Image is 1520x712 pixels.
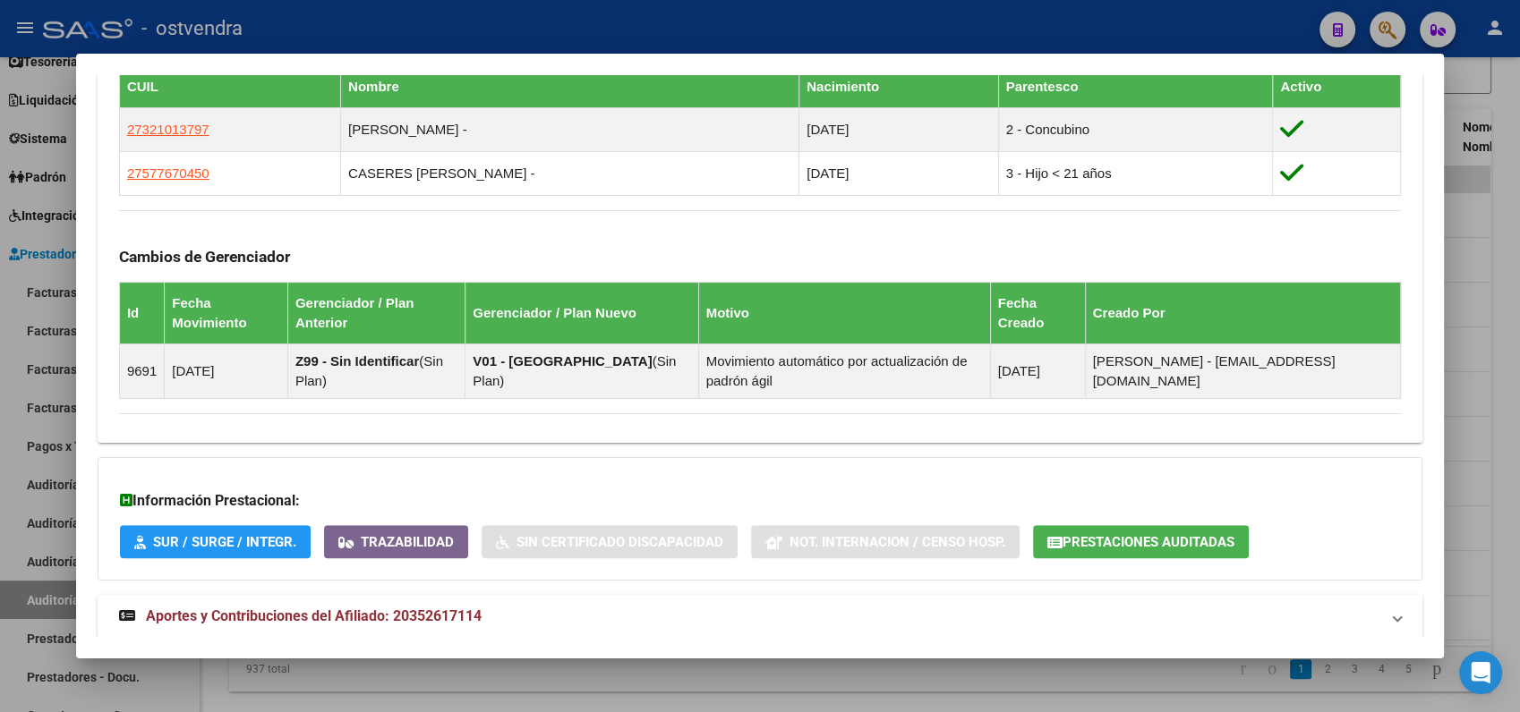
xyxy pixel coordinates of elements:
[1085,283,1401,344] th: Creado Por
[119,247,1401,267] h3: Cambios de Gerenciador
[146,607,482,624] span: Aportes y Contribuciones del Afiliado: 20352617114
[790,534,1005,550] span: Not. Internacion / Censo Hosp.
[119,344,164,399] td: 9691
[1085,344,1401,399] td: [PERSON_NAME] - [EMAIL_ADDRESS][DOMAIN_NAME]
[287,344,465,399] td: ( )
[698,283,990,344] th: Motivo
[341,152,799,196] td: CASERES [PERSON_NAME] -
[465,283,698,344] th: Gerenciador / Plan Nuevo
[517,534,723,550] span: Sin Certificado Discapacidad
[698,344,990,399] td: Movimiento automático por actualización de padrón ágil
[998,108,1273,152] td: 2 - Concubino
[998,66,1273,108] th: Parentesco
[119,283,164,344] th: Id
[120,490,1400,512] h3: Información Prestacional:
[1459,651,1502,694] div: Open Intercom Messenger
[799,152,998,196] td: [DATE]
[998,152,1273,196] td: 3 - Hijo < 21 años
[465,344,698,399] td: ( )
[120,525,311,558] button: SUR / SURGE / INTEGR.
[127,122,209,137] span: 27321013797
[295,353,419,369] strong: Z99 - Sin Identificar
[361,534,454,550] span: Trazabilidad
[799,66,998,108] th: Nacimiento
[341,108,799,152] td: [PERSON_NAME] -
[341,66,799,108] th: Nombre
[324,525,468,558] button: Trazabilidad
[127,165,209,181] span: 27577670450
[751,525,1020,558] button: Not. Internacion / Censo Hosp.
[799,108,998,152] td: [DATE]
[153,534,296,550] span: SUR / SURGE / INTEGR.
[473,353,652,369] strong: V01 - [GEOGRAPHIC_DATA]
[1063,534,1234,550] span: Prestaciones Auditadas
[1033,525,1249,558] button: Prestaciones Auditadas
[119,66,340,108] th: CUIL
[1273,66,1401,108] th: Activo
[990,283,1085,344] th: Fecha Creado
[482,525,738,558] button: Sin Certificado Discapacidad
[990,344,1085,399] td: [DATE]
[98,595,1422,638] mat-expansion-panel-header: Aportes y Contribuciones del Afiliado: 20352617114
[287,283,465,344] th: Gerenciador / Plan Anterior
[165,283,288,344] th: Fecha Movimiento
[165,344,288,399] td: [DATE]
